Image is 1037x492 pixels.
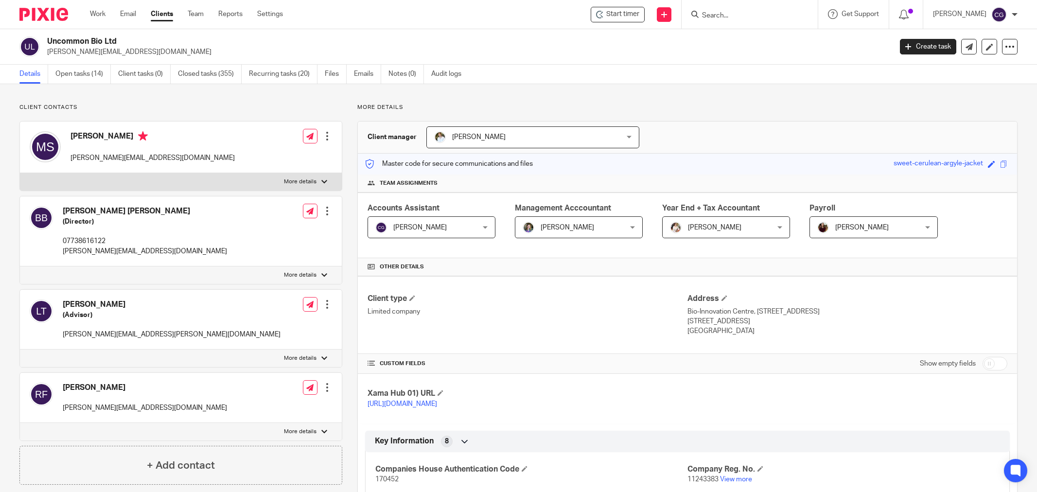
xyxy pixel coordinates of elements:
span: Year End + Tax Accountant [662,204,760,212]
span: Team assignments [380,179,438,187]
a: Reports [218,9,243,19]
div: Uncommon Bio Ltd [591,7,645,22]
p: 07738616122 [63,236,227,246]
img: svg%3E [375,222,387,233]
span: Get Support [842,11,879,18]
p: [GEOGRAPHIC_DATA] [687,326,1007,336]
p: [PERSON_NAME][EMAIL_ADDRESS][DOMAIN_NAME] [70,153,235,163]
p: [PERSON_NAME] [933,9,986,19]
p: More details [357,104,1018,111]
img: svg%3E [30,131,61,162]
a: Settings [257,9,283,19]
img: svg%3E [30,383,53,406]
h4: [PERSON_NAME] [63,383,227,393]
img: svg%3E [19,36,40,57]
a: View more [720,476,752,483]
h4: + Add contact [147,458,215,473]
p: [PERSON_NAME][EMAIL_ADDRESS][DOMAIN_NAME] [63,403,227,413]
p: More details [284,271,316,279]
img: MaxAcc_Sep21_ElliDeanPhoto_030.jpg [817,222,829,233]
p: [PERSON_NAME][EMAIL_ADDRESS][DOMAIN_NAME] [47,47,885,57]
a: Clients [151,9,173,19]
span: Management Acccountant [515,204,611,212]
h4: CUSTOM FIELDS [368,360,687,368]
span: 11243383 [687,476,719,483]
i: Primary [138,131,148,141]
a: Notes (0) [388,65,424,84]
a: Emails [354,65,381,84]
p: [PERSON_NAME][EMAIL_ADDRESS][PERSON_NAME][DOMAIN_NAME] [63,330,281,339]
img: sarah-royle.jpg [434,131,446,143]
span: Payroll [809,204,835,212]
p: Client contacts [19,104,342,111]
h4: Address [687,294,1007,304]
a: Audit logs [431,65,469,84]
a: Work [90,9,105,19]
span: Start timer [606,9,639,19]
h5: (Director) [63,217,227,227]
a: [URL][DOMAIN_NAME] [368,401,437,407]
a: Team [188,9,204,19]
span: [PERSON_NAME] [541,224,594,231]
a: Files [325,65,347,84]
p: More details [284,178,316,186]
h4: [PERSON_NAME] [PERSON_NAME] [63,206,227,216]
h4: Companies House Authentication Code [375,464,687,474]
span: [PERSON_NAME] [835,224,889,231]
img: svg%3E [30,206,53,229]
p: Limited company [368,307,687,316]
p: Bio-Innovation Centre, [STREET_ADDRESS] [687,307,1007,316]
label: Show empty fields [920,359,976,369]
a: Email [120,9,136,19]
p: [PERSON_NAME][EMAIL_ADDRESS][DOMAIN_NAME] [63,246,227,256]
span: [PERSON_NAME] [688,224,741,231]
span: Accounts Assistant [368,204,439,212]
a: Create task [900,39,956,54]
h4: Company Reg. No. [687,464,1000,474]
span: [PERSON_NAME] [452,134,506,141]
div: sweet-cerulean-argyle-jacket [894,158,983,170]
h4: Client type [368,294,687,304]
a: Recurring tasks (20) [249,65,317,84]
a: Open tasks (14) [55,65,111,84]
h3: Client manager [368,132,417,142]
span: [PERSON_NAME] [393,224,447,231]
span: Other details [380,263,424,271]
input: Search [701,12,789,20]
a: Details [19,65,48,84]
img: svg%3E [991,7,1007,22]
p: Master code for secure communications and files [365,159,533,169]
img: svg%3E [30,299,53,323]
a: Closed tasks (355) [178,65,242,84]
span: 8 [445,437,449,446]
p: More details [284,428,316,436]
img: Kayleigh%20Henson.jpeg [670,222,682,233]
p: [STREET_ADDRESS] [687,316,1007,326]
h5: (Advisor) [63,310,281,320]
p: More details [284,354,316,362]
img: 1530183611242%20(1).jpg [523,222,534,233]
h4: [PERSON_NAME] [63,299,281,310]
img: Pixie [19,8,68,21]
span: Key Information [375,436,434,446]
h4: [PERSON_NAME] [70,131,235,143]
h4: Xama Hub 01) URL [368,388,687,399]
span: 170452 [375,476,399,483]
a: Client tasks (0) [118,65,171,84]
h2: Uncommon Bio Ltd [47,36,718,47]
